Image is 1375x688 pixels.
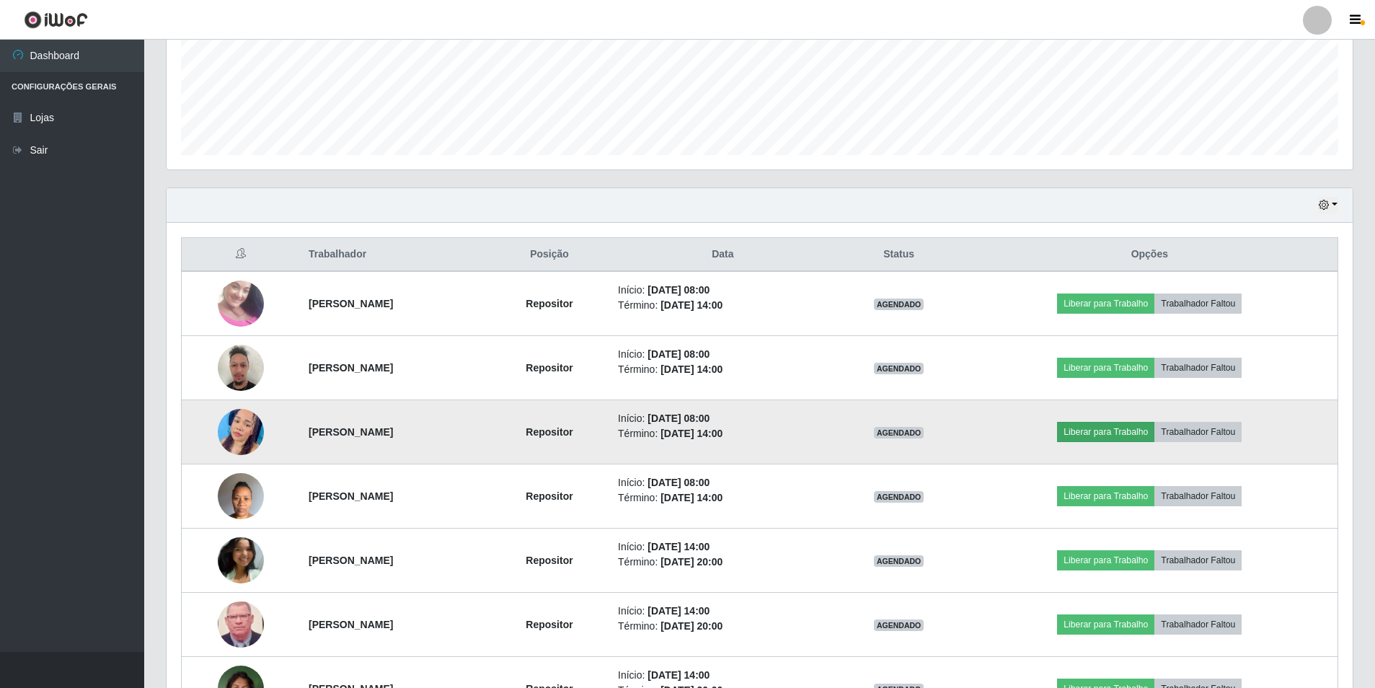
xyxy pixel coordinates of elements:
button: Trabalhador Faltou [1154,358,1242,378]
button: Liberar para Trabalho [1057,358,1154,378]
strong: Repositor [526,619,572,630]
time: [DATE] 08:00 [647,348,709,360]
li: Início: [618,539,828,555]
strong: Repositor [526,490,572,502]
img: CoreUI Logo [24,11,88,29]
li: Término: [618,426,828,441]
strong: [PERSON_NAME] [309,490,393,502]
strong: [PERSON_NAME] [309,362,393,374]
time: [DATE] 08:00 [647,413,709,424]
li: Término: [618,619,828,634]
li: Início: [618,604,828,619]
th: Posição [490,238,609,272]
li: Início: [618,347,828,362]
time: [DATE] 14:00 [647,669,709,681]
time: [DATE] 08:00 [647,477,709,488]
li: Término: [618,555,828,570]
time: [DATE] 20:00 [660,556,722,568]
img: 1750202852235.jpeg [218,594,264,655]
button: Trabalhador Faltou [1154,294,1242,314]
time: [DATE] 08:00 [647,284,709,296]
strong: [PERSON_NAME] [309,426,393,438]
strong: Repositor [526,362,572,374]
time: [DATE] 14:00 [660,299,722,311]
li: Início: [618,283,828,298]
button: Liberar para Trabalho [1057,614,1154,635]
img: 1748893020398.jpeg [218,537,264,583]
button: Liberar para Trabalho [1057,422,1154,442]
span: AGENDADO [874,619,924,631]
span: AGENDADO [874,427,924,438]
strong: [PERSON_NAME] [309,298,393,309]
button: Trabalhador Faltou [1154,422,1242,442]
button: Trabalhador Faltou [1154,614,1242,635]
strong: Repositor [526,555,572,566]
button: Trabalhador Faltou [1154,486,1242,506]
li: Início: [618,668,828,683]
th: Data [609,238,836,272]
strong: [PERSON_NAME] [309,555,393,566]
li: Término: [618,298,828,313]
th: Status [836,238,962,272]
span: AGENDADO [874,299,924,310]
button: Liberar para Trabalho [1057,294,1154,314]
time: [DATE] 14:00 [660,428,722,439]
button: Liberar para Trabalho [1057,550,1154,570]
time: [DATE] 14:00 [660,363,722,375]
img: 1753289887027.jpeg [218,337,264,398]
span: AGENDADO [874,363,924,374]
li: Início: [618,475,828,490]
time: [DATE] 14:00 [647,541,709,552]
li: Término: [618,362,828,377]
th: Opções [962,238,1338,272]
time: [DATE] 20:00 [660,620,722,632]
li: Início: [618,411,828,426]
img: 1754928473584.jpeg [218,465,264,526]
img: 1753110543973.jpeg [218,263,264,345]
button: Liberar para Trabalho [1057,486,1154,506]
li: Término: [618,490,828,506]
th: Trabalhador [300,238,490,272]
strong: Repositor [526,298,572,309]
strong: [PERSON_NAME] [309,619,393,630]
button: Trabalhador Faltou [1154,550,1242,570]
time: [DATE] 14:00 [647,605,709,617]
span: AGENDADO [874,555,924,567]
strong: Repositor [526,426,572,438]
img: 1753795450805.jpeg [218,382,264,482]
span: AGENDADO [874,491,924,503]
time: [DATE] 14:00 [660,492,722,503]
